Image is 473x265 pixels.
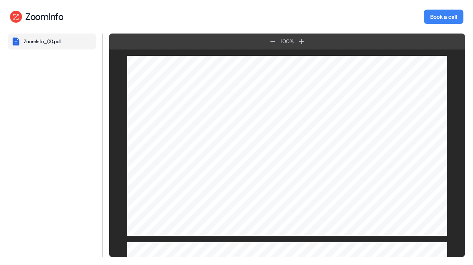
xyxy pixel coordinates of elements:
[279,38,295,45] div: 100 %
[24,38,61,45] div: ZoomInfo_(3).pdf
[424,10,463,24] button: Book a call
[8,34,96,49] button: ZoomInfo_(3).pdf
[26,11,63,23] div: ZoomInfo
